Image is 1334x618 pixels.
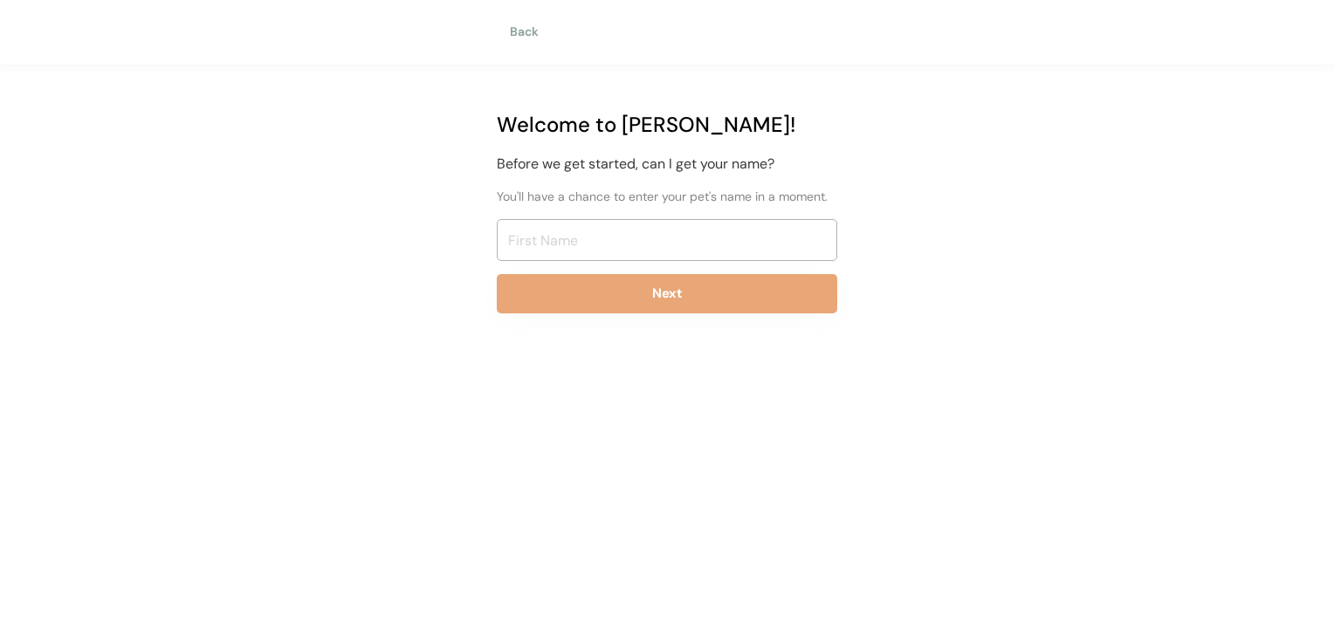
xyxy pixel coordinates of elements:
div: Back [510,24,549,41]
div: Before we get started, can I get your name? [497,154,837,175]
input: First Name [497,219,837,261]
button: Next [497,274,837,313]
div: You'll have a chance to enter your pet's name in a moment. [497,188,837,206]
div: Welcome to [PERSON_NAME]! [497,109,837,141]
